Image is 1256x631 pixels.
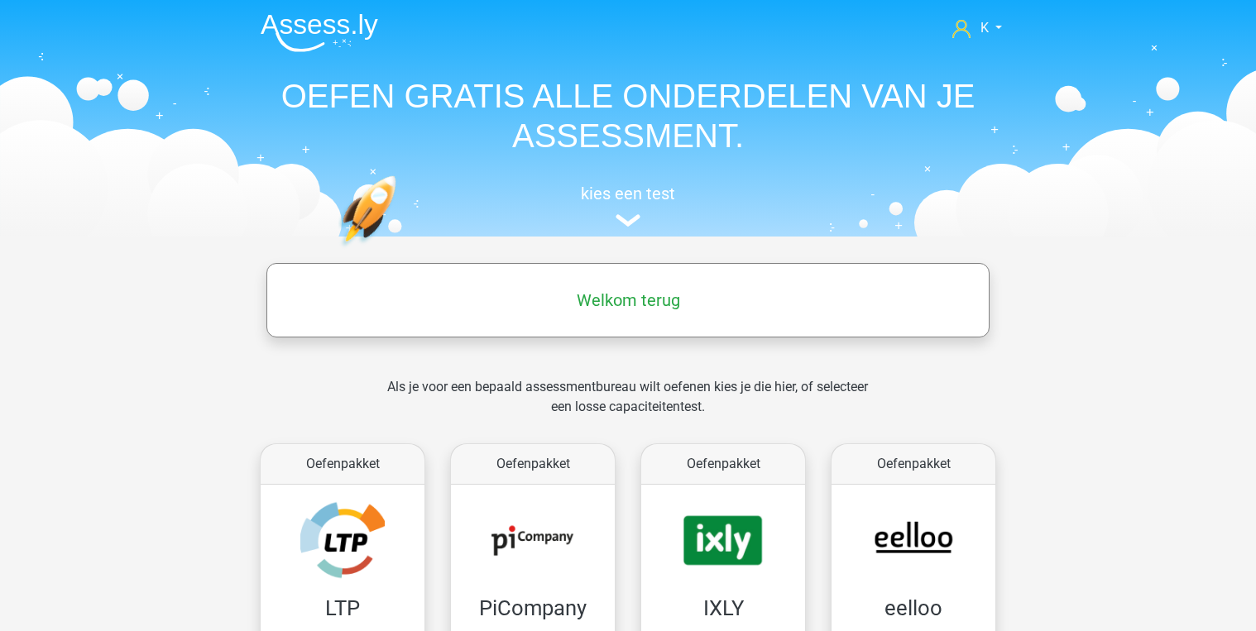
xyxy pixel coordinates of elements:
[261,13,378,52] img: Assessly
[374,377,881,437] div: Als je voor een bepaald assessmentbureau wilt oefenen kies je die hier, of selecteer een losse ca...
[275,290,981,310] h5: Welkom terug
[338,175,460,325] img: oefenen
[247,76,1009,155] h1: OEFEN GRATIS ALLE ONDERDELEN VAN JE ASSESSMENT.
[247,184,1009,203] h5: kies een test
[980,20,989,36] span: K
[946,18,1009,38] a: K
[247,184,1009,227] a: kies een test
[616,214,640,227] img: assessment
